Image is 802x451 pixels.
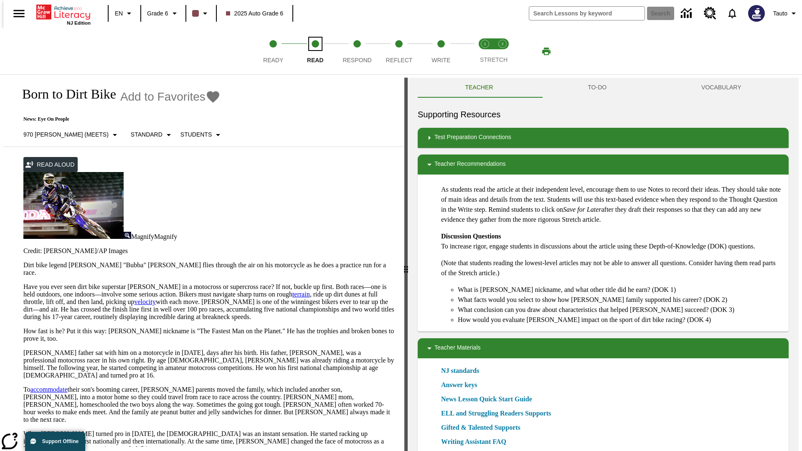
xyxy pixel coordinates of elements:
div: Test Preparation Connections [418,128,789,148]
a: ELL and Struggling Readers Supports [441,408,556,418]
span: Support Offline [42,438,79,444]
em: Save for Later [563,206,601,213]
a: Notifications [721,3,743,24]
a: NJ standards [441,366,484,376]
span: Ready [263,57,283,63]
p: [PERSON_NAME] father sat with him on a motorcycle in [DATE], days after his birth. His father, [P... [23,349,394,379]
button: Stretch Read step 1 of 2 [473,28,497,74]
span: Read [307,57,324,63]
span: Reflect [386,57,413,63]
div: reading [3,78,404,447]
p: To their son's booming career, [PERSON_NAME] parents moved the family, which included another son... [23,386,394,423]
p: Dirt bike legend [PERSON_NAME] "Bubba" [PERSON_NAME] flies through the air on his motorcycle as h... [23,261,394,276]
p: To increase rigor, engage students in discussions about the article using these Depth-of-Knowledg... [441,231,782,251]
span: STRETCH [480,56,508,63]
text: 1 [484,42,486,46]
button: VOCABULARY [654,78,789,98]
p: Have you ever seen dirt bike superstar [PERSON_NAME] in a motocross or supercross race? If not, b... [23,283,394,321]
a: Answer keys, Will open in new browser window or tab [441,380,477,390]
span: EN [115,9,123,18]
a: terrain [292,291,310,298]
span: Add to Favorites [120,90,206,104]
span: Magnify [154,233,177,240]
button: Stretch Respond step 2 of 2 [490,28,515,74]
span: 2025 Auto Grade 6 [226,9,284,18]
div: Teacher Materials [418,338,789,358]
button: Class color is dark brown. Change class color [189,6,213,21]
button: Select Lexile, 970 Lexile (Meets) [20,127,123,142]
p: 970 [PERSON_NAME] (Meets) [23,130,109,139]
img: Avatar [748,5,765,22]
p: Test Preparation Connections [434,133,511,143]
h6: Supporting Resources [418,108,789,121]
li: What facts would you select to show how [PERSON_NAME] family supported his career? (DOK 2) [458,295,782,305]
li: What is [PERSON_NAME] nickname, and what other title did he earn? (DOK 1) [458,285,782,295]
p: Standard [131,130,162,139]
p: How fast is he? Put it this way: [PERSON_NAME] nickname is "The Fastest Man on the Planet." He ha... [23,327,394,342]
button: Add to Favorites - Born to Dirt Bike [120,89,221,104]
button: Profile/Settings [770,6,802,21]
div: Instructional Panel Tabs [418,78,789,98]
button: Write step 5 of 5 [417,28,465,74]
p: Teacher Recommendations [434,160,505,170]
span: Tauto [773,9,787,18]
button: Scaffolds, Standard [127,127,177,142]
h1: Born to Dirt Bike [13,86,116,102]
img: Motocross racer James Stewart flies through the air on his dirt bike. [23,172,124,239]
img: Magnify [124,232,131,239]
p: Teacher Materials [434,343,481,353]
strong: Discussion Questions [441,233,501,240]
button: Grade: Grade 6, Select a grade [144,6,183,21]
button: Language: EN, Select a language [111,6,138,21]
div: Home [36,3,91,25]
a: Data Center [676,2,699,25]
span: NJ Edition [67,20,91,25]
a: Writing Assistant FAQ [441,437,511,447]
p: As students read the article at their independent level, encourage them to use Notes to record th... [441,185,782,225]
button: Print [533,44,560,59]
a: velocity [134,298,156,305]
li: How would you evaluate [PERSON_NAME] impact on the sport of dirt bike racing? (DOK 4) [458,315,782,325]
button: Open side menu [7,1,31,26]
button: Reflect step 4 of 5 [375,28,423,74]
button: Read step 2 of 5 [291,28,339,74]
button: TO-DO [541,78,654,98]
button: Respond step 3 of 5 [333,28,381,74]
a: News Lesson Quick Start Guide, Will open in new browser window or tab [441,394,532,404]
div: activity [408,78,799,451]
p: (Note that students reading the lowest-level articles may not be able to answer all questions. Co... [441,258,782,278]
text: 2 [501,42,503,46]
button: Teacher [418,78,541,98]
span: Write [431,57,450,63]
button: Select Student [177,127,226,142]
span: Respond [343,57,371,63]
span: Magnify [131,233,154,240]
input: search field [529,7,645,20]
button: Ready step 1 of 5 [249,28,297,74]
button: Read Aloud [23,157,78,172]
div: Press Enter or Spacebar and then press right and left arrow keys to move the slider [404,78,408,451]
span: Grade 6 [147,9,168,18]
div: Teacher Recommendations [418,155,789,175]
p: News: Eye On People [13,116,226,122]
button: Support Offline [25,432,85,451]
button: Select a new avatar [743,3,770,24]
a: Resource Center, Will open in new tab [699,2,721,25]
p: Credit: [PERSON_NAME]/AP Images [23,247,394,255]
a: Gifted & Talented Supports [441,423,525,433]
p: Students [180,130,212,139]
li: What conclusion can you draw about characteristics that helped [PERSON_NAME] succeed? (DOK 3) [458,305,782,315]
a: accommodate [30,386,68,393]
